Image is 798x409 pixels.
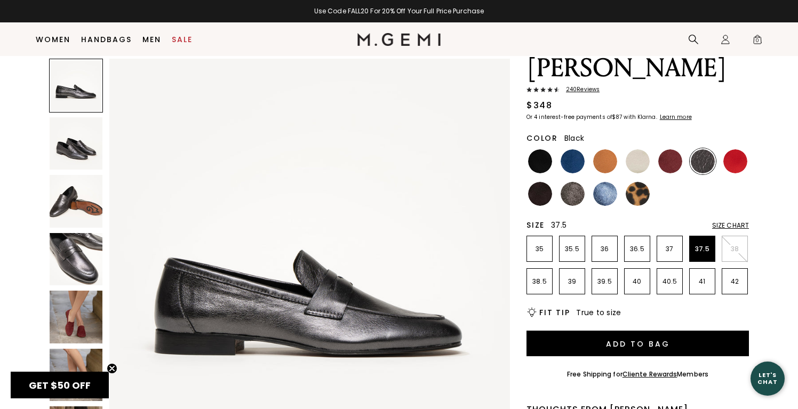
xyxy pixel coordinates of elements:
p: 38.5 [527,277,552,286]
img: Sapphire [593,182,617,206]
img: The Sacca Donna [50,349,102,402]
a: Sale [172,35,193,44]
img: Sunset Red [723,149,747,173]
img: Dark Gunmetal [691,149,715,173]
span: Black [564,133,584,143]
img: The Sacca Donna [50,291,102,343]
div: Let's Chat [751,372,785,385]
p: 37 [657,245,682,253]
img: Luggage [593,149,617,173]
div: Size Chart [712,221,749,230]
img: The Sacca Donna [50,175,102,228]
div: $348 [526,99,552,112]
a: Learn more [659,114,692,121]
p: 36 [592,245,617,253]
span: 240 Review s [560,86,600,93]
p: 41 [690,277,715,286]
p: 35.5 [560,245,585,253]
span: GET $50 OFF [29,379,91,392]
p: 40.5 [657,277,682,286]
klarna-placement-style-body: with Klarna [624,113,658,121]
a: 240Reviews [526,86,749,95]
klarna-placement-style-body: Or 4 interest-free payments of [526,113,612,121]
img: M.Gemi [357,33,441,46]
a: Cliente Rewards [623,370,677,379]
span: 0 [752,36,763,47]
h2: Color [526,134,558,142]
p: 38 [722,245,747,253]
p: 42 [722,277,747,286]
klarna-placement-style-amount: $87 [612,113,622,121]
img: Black [528,149,552,173]
img: Cocoa [561,182,585,206]
button: Close teaser [107,363,117,374]
a: Men [142,35,161,44]
img: Dark Chocolate [528,182,552,206]
div: Free Shipping for Members [567,370,708,379]
button: Add to Bag [526,331,749,356]
p: 35 [527,245,552,253]
img: Burgundy [658,149,682,173]
a: Handbags [81,35,132,44]
klarna-placement-style-cta: Learn more [660,113,692,121]
img: Navy [561,149,585,173]
img: Light Oatmeal [626,149,650,173]
p: 40 [625,277,650,286]
div: GET $50 OFFClose teaser [11,372,109,398]
p: 39.5 [592,277,617,286]
a: Women [36,35,70,44]
img: The Sacca Donna [50,117,102,170]
h2: Fit Tip [539,308,570,317]
img: Leopard [626,182,650,206]
p: 39 [560,277,585,286]
p: 36.5 [625,245,650,253]
p: 37.5 [690,245,715,253]
img: The Sacca Donna [50,233,102,286]
h2: Size [526,221,545,229]
span: True to size [576,307,621,318]
span: 37.5 [551,220,566,230]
